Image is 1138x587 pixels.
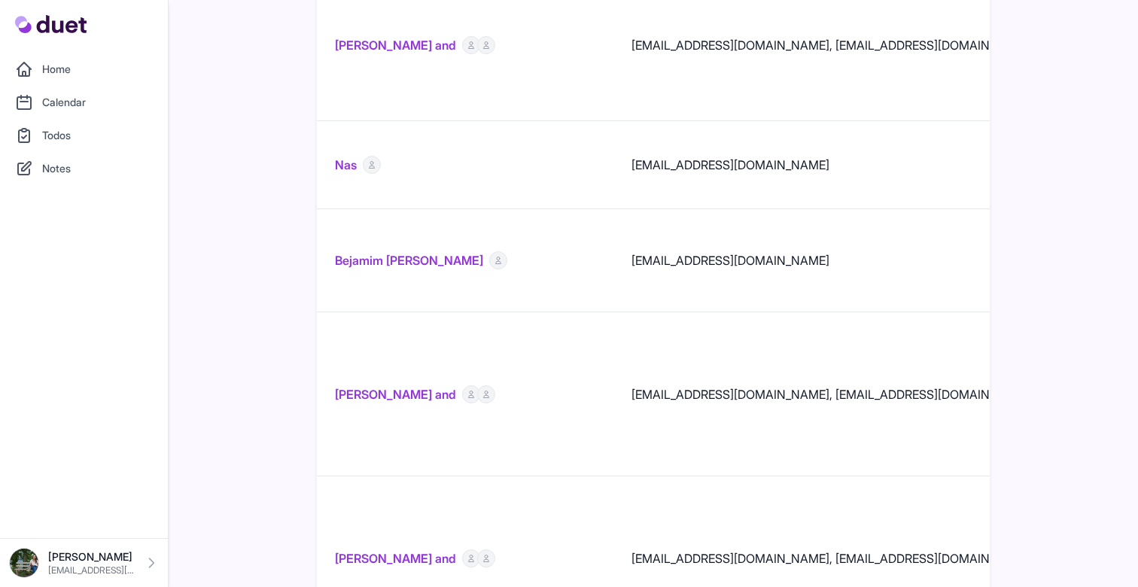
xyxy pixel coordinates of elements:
[613,312,1051,476] td: [EMAIL_ADDRESS][DOMAIN_NAME], [EMAIL_ADDRESS][DOMAIN_NAME]
[335,251,483,269] a: Bejamim [PERSON_NAME]
[48,564,135,576] p: [EMAIL_ADDRESS][DOMAIN_NAME]
[9,54,159,84] a: Home
[9,548,39,578] img: DSC08576_Original.jpeg
[9,120,159,151] a: Todos
[48,549,135,564] p: [PERSON_NAME]
[9,87,159,117] a: Calendar
[9,154,159,184] a: Notes
[335,385,456,403] a: [PERSON_NAME] and
[9,548,159,578] a: [PERSON_NAME] [EMAIL_ADDRESS][DOMAIN_NAME]
[335,156,357,174] a: Nas
[613,121,1051,209] td: [EMAIL_ADDRESS][DOMAIN_NAME]
[613,209,1051,312] td: [EMAIL_ADDRESS][DOMAIN_NAME]
[335,36,456,54] a: [PERSON_NAME] and
[335,549,456,567] a: [PERSON_NAME] and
